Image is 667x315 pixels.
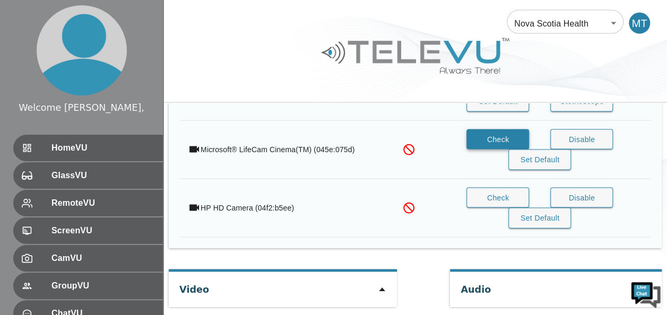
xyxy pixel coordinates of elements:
[13,190,163,216] div: RemoteVU
[508,208,571,229] button: Set Default
[55,56,178,69] div: Chat with us now
[201,143,354,156] div: Microsoft® LifeCam Cinema(TM) (045e:075d)
[550,188,613,208] button: Disable
[5,206,202,243] textarea: Type your message and hit 'Enter'
[13,245,163,272] div: CamVU
[18,49,45,76] img: d_736959983_company_1615157101543_736959983
[466,129,529,150] button: Check
[51,252,154,265] span: CamVU
[630,278,662,310] img: Chat Widget
[174,5,200,31] div: Minimize live chat window
[13,162,163,189] div: GlassVU
[19,101,144,115] div: Welcome [PERSON_NAME],
[13,273,163,299] div: GroupVU
[51,279,154,292] span: GroupVU
[461,272,491,302] div: Audio
[13,135,163,161] div: HomeVU
[466,188,529,208] button: Check
[51,197,154,209] span: RemoteVU
[507,8,623,38] div: Nova Scotia Health
[201,202,294,214] div: HP HD Camera (04f2:b5ee)
[629,13,650,34] div: MT
[550,129,613,150] button: Disable
[51,169,154,182] span: GlassVU
[13,217,163,244] div: ScreenVU
[37,5,127,95] img: profile.png
[62,92,146,199] span: We're online!
[508,150,571,170] button: Set Default
[179,272,209,302] div: Video
[51,142,154,154] span: HomeVU
[320,34,511,78] img: Logo
[51,224,154,237] span: ScreenVU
